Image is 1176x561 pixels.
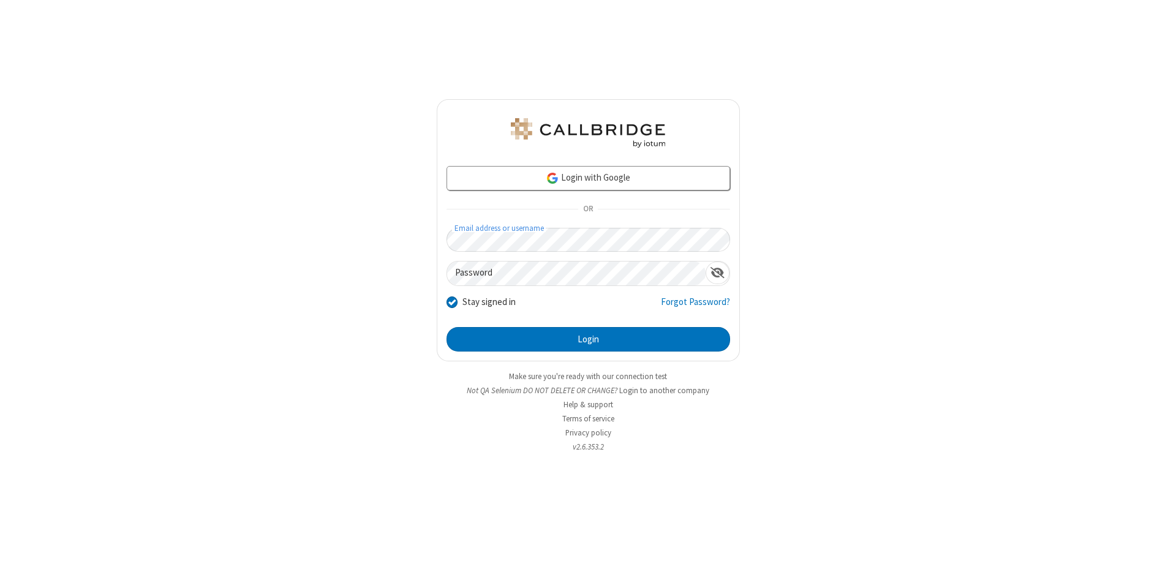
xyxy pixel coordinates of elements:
button: Login to another company [619,385,709,396]
a: Help & support [563,399,613,410]
img: QA Selenium DO NOT DELETE OR CHANGE [508,118,668,148]
input: Email address or username [447,228,730,252]
img: google-icon.png [546,171,559,185]
button: Login [447,327,730,352]
a: Login with Google [447,166,730,190]
input: Password [447,262,706,285]
div: Show password [706,262,729,284]
span: OR [578,201,598,218]
a: Make sure you're ready with our connection test [509,371,667,382]
label: Stay signed in [462,295,516,309]
li: Not QA Selenium DO NOT DELETE OR CHANGE? [437,385,740,396]
li: v2.6.353.2 [437,441,740,453]
a: Forgot Password? [661,295,730,318]
a: Privacy policy [565,427,611,438]
a: Terms of service [562,413,614,424]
